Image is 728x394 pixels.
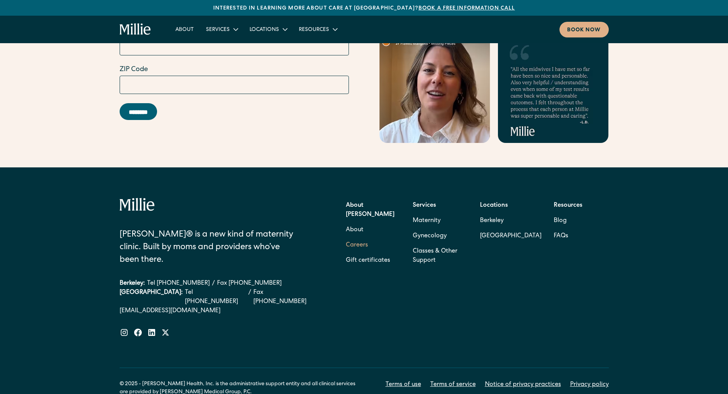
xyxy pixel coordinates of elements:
[253,288,316,306] a: Fax [PHONE_NUMBER]
[480,203,508,209] strong: Locations
[120,229,300,267] div: [PERSON_NAME]® is a new kind of maternity clinic. Built by moms and providers who’ve been there.
[120,65,349,75] label: ZIP Code
[413,203,436,209] strong: Services
[346,203,394,218] strong: About [PERSON_NAME]
[413,244,468,268] a: Classes & Other Support
[554,229,568,244] a: FAQs
[169,23,200,36] a: About
[250,26,279,34] div: Locations
[346,238,368,253] a: Careers
[413,213,441,229] a: Maternity
[243,23,293,36] div: Locations
[299,26,329,34] div: Resources
[559,22,609,37] a: Book now
[570,380,609,389] a: Privacy policy
[554,203,582,209] strong: Resources
[485,380,561,389] a: Notice of privacy practices
[120,306,317,316] a: [EMAIL_ADDRESS][DOMAIN_NAME]
[554,213,567,229] a: Blog
[206,26,230,34] div: Services
[480,213,542,229] a: Berkeley
[120,279,145,288] div: Berkeley:
[418,6,515,11] a: Book a free information call
[293,23,343,36] div: Resources
[413,229,447,244] a: Gynecology
[185,288,246,306] a: Tel [PHONE_NUMBER]
[248,288,251,306] div: /
[567,26,601,34] div: Book now
[346,222,363,238] a: About
[120,288,183,306] div: [GEOGRAPHIC_DATA]:
[217,279,282,288] a: Fax [PHONE_NUMBER]
[430,380,476,389] a: Terms of service
[200,23,243,36] div: Services
[346,253,390,268] a: Gift certificates
[480,229,542,244] a: [GEOGRAPHIC_DATA]
[212,279,215,288] div: /
[120,23,151,36] a: home
[386,380,421,389] a: Terms of use
[147,279,210,288] a: Tel [PHONE_NUMBER]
